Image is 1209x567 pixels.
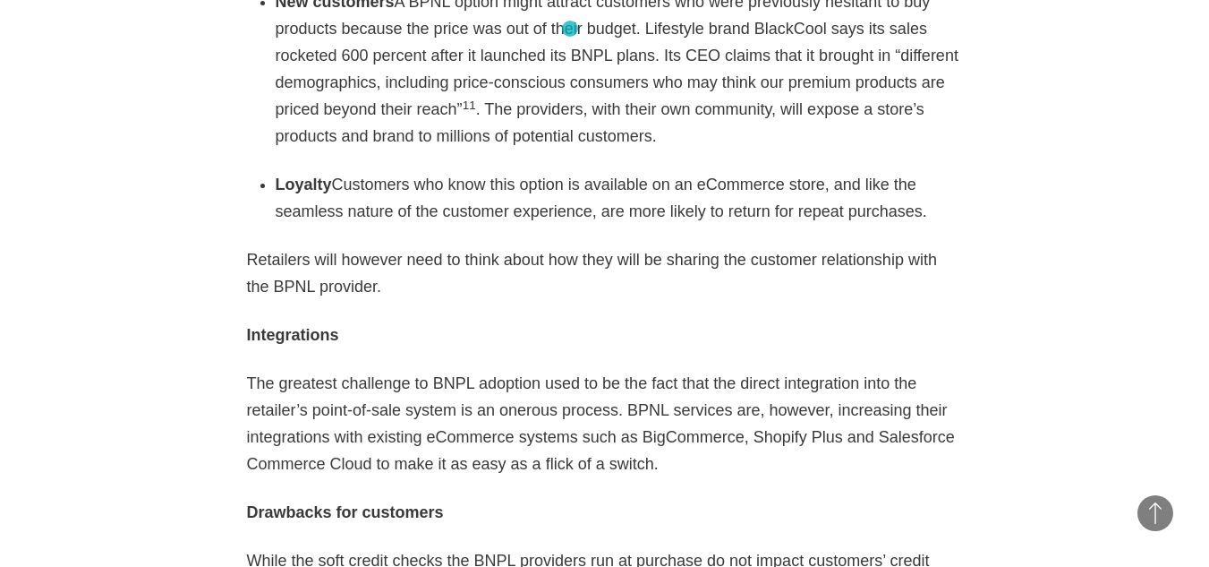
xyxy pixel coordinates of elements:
sup: 11 [463,99,476,112]
strong: Loyalty [276,176,332,193]
strong: Integrations [247,326,339,344]
strong: Drawbacks for customers [247,503,444,521]
li: Customers who know this option is available on an eCommerce store, and like the seamless nature o... [276,171,963,225]
button: Back to Top [1137,495,1173,531]
p: Retailers will however need to think about how they will be sharing the customer relationship wit... [247,246,963,300]
p: The greatest challenge to BNPL adoption used to be the fact that the direct integration into the ... [247,370,963,477]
